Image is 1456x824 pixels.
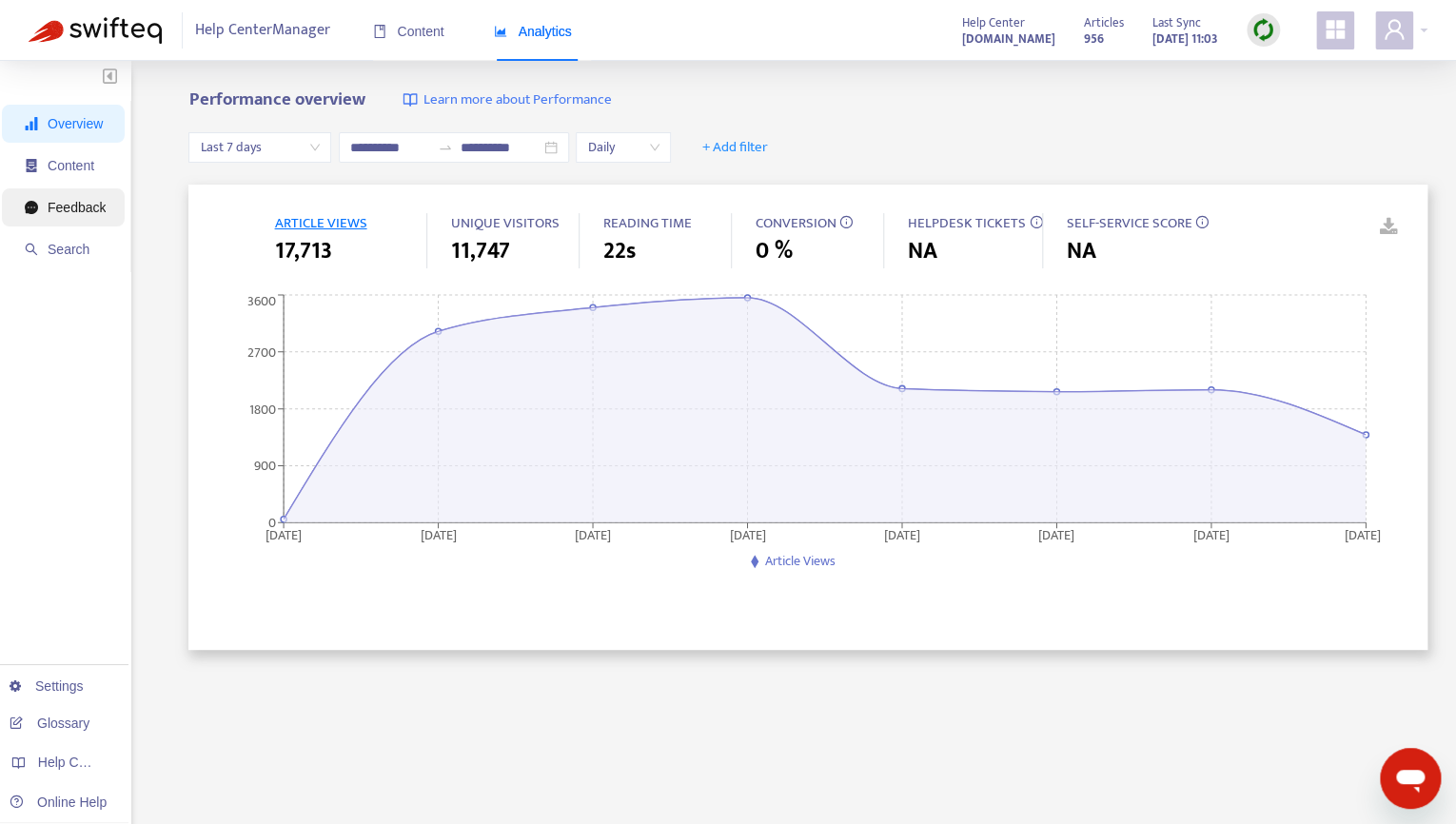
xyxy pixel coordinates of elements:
iframe: Button to launch messaging window [1380,748,1441,809]
span: + Add filter [702,136,768,159]
span: Overview [48,116,103,131]
img: Swifteq [29,17,162,44]
span: Search [48,242,89,257]
span: 22s [602,234,635,268]
b: Performance overview [188,85,364,114]
span: Help Centers [38,755,116,770]
a: Glossary [10,716,89,731]
span: 0 % [755,234,792,268]
span: Help Center [962,12,1025,33]
tspan: [DATE] [1345,523,1381,545]
span: Last 7 days [200,133,320,162]
tspan: 1800 [249,398,276,420]
span: Learn more about Performance [423,89,611,111]
tspan: [DATE] [730,523,766,545]
tspan: 2700 [247,341,276,363]
span: signal [25,117,38,130]
span: book [373,25,386,38]
span: message [25,201,38,214]
span: search [25,243,38,256]
span: swap-right [438,140,453,155]
span: ARTICLE VIEWS [274,211,366,235]
strong: 956 [1084,29,1104,49]
span: user [1383,18,1406,41]
span: Help Center Manager [195,12,330,49]
img: sync.dc5367851b00ba804db3.png [1251,18,1275,42]
img: image-link [403,92,418,108]
tspan: 900 [254,455,276,477]
span: 11,747 [450,234,509,268]
tspan: [DATE] [575,523,611,545]
a: Learn more about Performance [403,89,611,111]
span: area-chart [494,25,507,38]
span: SELF-SERVICE SCORE [1066,211,1191,235]
a: Online Help [10,795,107,810]
a: Settings [10,678,84,694]
span: Daily [587,133,659,162]
tspan: [DATE] [884,523,920,545]
span: container [25,159,38,172]
span: Last Sync [1152,12,1201,33]
span: READING TIME [602,211,691,235]
tspan: [DATE] [1193,523,1230,545]
span: Analytics [494,24,572,39]
tspan: [DATE] [421,523,457,545]
span: Feedback [48,200,106,215]
span: 17,713 [274,234,331,268]
span: HELPDESK TICKETS [907,211,1025,235]
button: + Add filter [688,132,782,163]
tspan: 0 [268,511,276,533]
strong: [DATE] 11:03 [1152,29,1218,49]
span: UNIQUE VISITORS [450,211,559,235]
span: appstore [1324,18,1347,41]
span: Article Views [765,550,836,572]
span: to [438,140,453,155]
tspan: 3600 [247,289,276,311]
span: Content [373,24,444,39]
span: Content [48,158,94,173]
tspan: [DATE] [1039,523,1075,545]
span: Articles [1084,12,1124,33]
tspan: [DATE] [266,523,302,545]
span: NA [1066,234,1095,268]
span: NA [907,234,936,268]
a: [DOMAIN_NAME] [962,28,1055,49]
span: CONVERSION [755,211,836,235]
strong: [DOMAIN_NAME] [962,29,1055,49]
